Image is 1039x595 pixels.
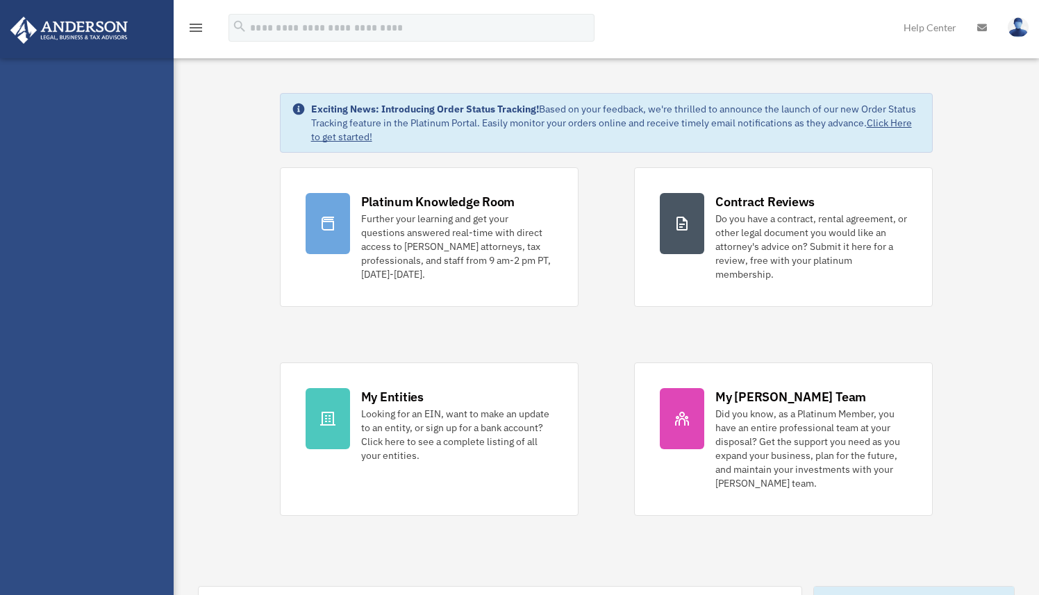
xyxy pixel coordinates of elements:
[361,407,553,462] div: Looking for an EIN, want to make an update to an entity, or sign up for a bank account? Click her...
[361,212,553,281] div: Further your learning and get your questions answered real-time with direct access to [PERSON_NAM...
[311,103,539,115] strong: Exciting News: Introducing Order Status Tracking!
[715,388,866,405] div: My [PERSON_NAME] Team
[715,407,907,490] div: Did you know, as a Platinum Member, you have an entire professional team at your disposal? Get th...
[715,193,815,210] div: Contract Reviews
[634,167,933,307] a: Contract Reviews Do you have a contract, rental agreement, or other legal document you would like...
[232,19,247,34] i: search
[188,24,204,36] a: menu
[6,17,132,44] img: Anderson Advisors Platinum Portal
[1008,17,1029,37] img: User Pic
[280,167,579,307] a: Platinum Knowledge Room Further your learning and get your questions answered real-time with dire...
[634,362,933,516] a: My [PERSON_NAME] Team Did you know, as a Platinum Member, you have an entire professional team at...
[311,102,922,144] div: Based on your feedback, we're thrilled to announce the launch of our new Order Status Tracking fe...
[280,362,579,516] a: My Entities Looking for an EIN, want to make an update to an entity, or sign up for a bank accoun...
[715,212,907,281] div: Do you have a contract, rental agreement, or other legal document you would like an attorney's ad...
[361,193,515,210] div: Platinum Knowledge Room
[361,388,424,405] div: My Entities
[311,117,912,143] a: Click Here to get started!
[188,19,204,36] i: menu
